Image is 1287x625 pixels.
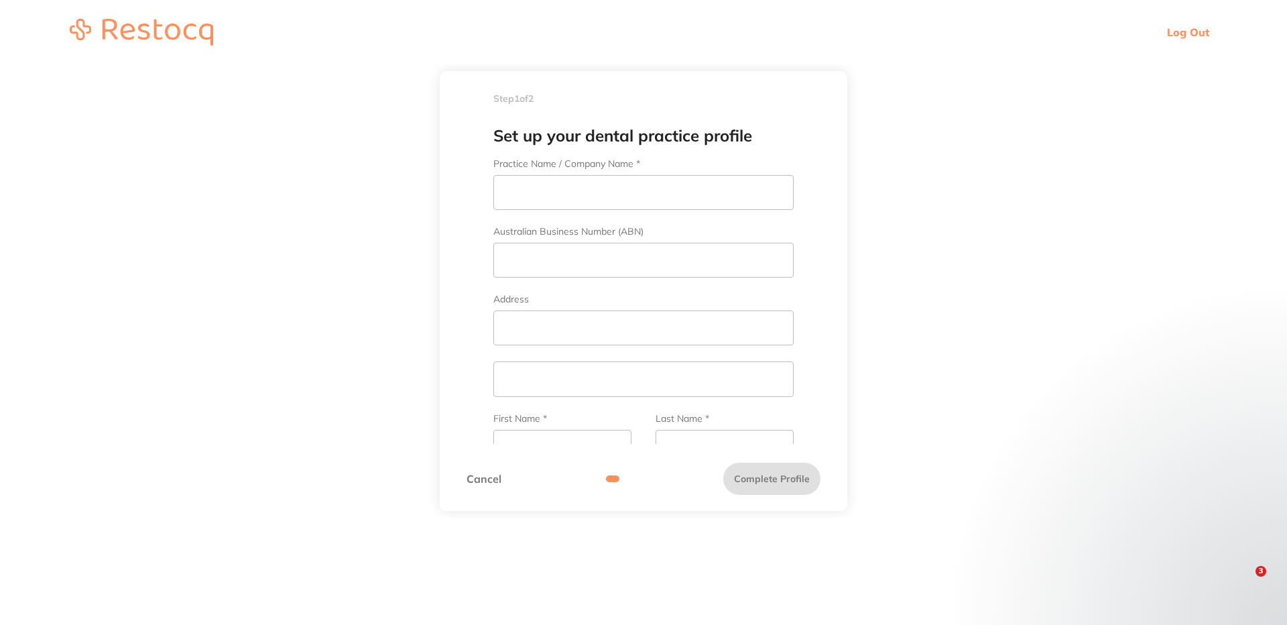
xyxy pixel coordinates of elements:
[493,294,794,305] label: Address
[70,19,213,46] img: restocq_logo.svg
[1167,25,1209,39] a: Log Out
[467,125,820,148] h1: Set up your dental practice profile
[1228,566,1260,598] iframe: Intercom live chat
[493,158,794,170] label: Practice Name / Company Name *
[723,463,820,495] button: Complete Profile
[1255,566,1266,577] span: 3
[440,71,847,127] div: Step 1 of 2
[493,226,794,237] label: Australian Business Number (ABN)
[656,413,794,424] label: Last Name *
[467,473,501,485] a: Cancel
[1012,298,1280,589] iframe: Intercom notifications message
[493,413,631,424] label: First Name *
